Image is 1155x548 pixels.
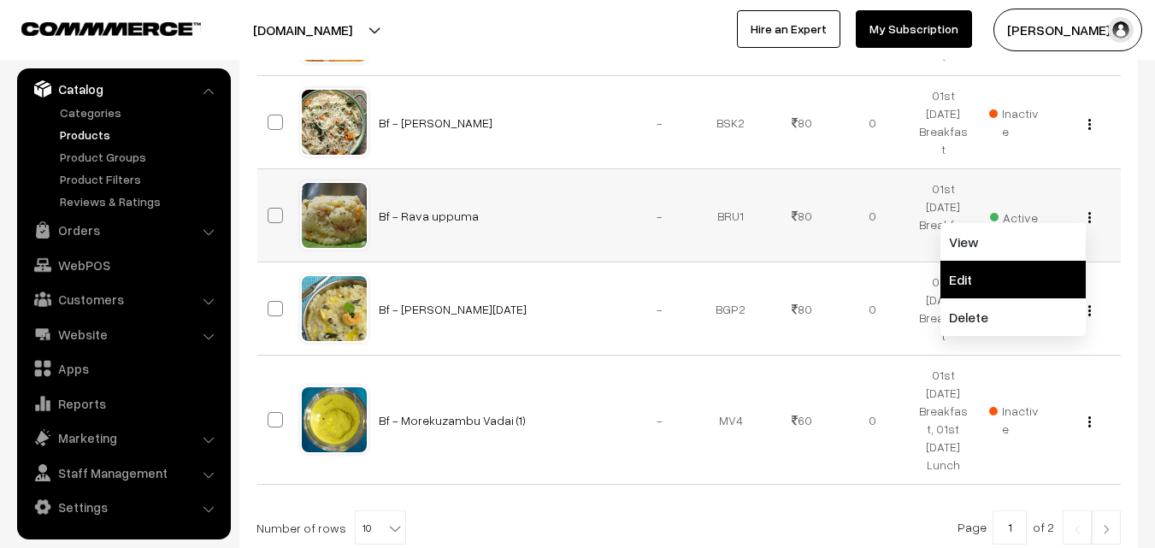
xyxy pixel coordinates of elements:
td: 80 [766,76,837,169]
a: WebPOS [21,250,225,280]
a: Categories [56,103,225,121]
td: 01st [DATE] Breakfast [908,262,979,356]
a: Customers [21,284,225,315]
a: Delete [940,298,1086,336]
img: Menu [1088,212,1091,223]
a: Hire an Expert [737,10,840,48]
td: 01st [DATE] Breakfast [908,169,979,262]
td: BGP2 [695,262,766,356]
span: of 2 [1033,520,1054,534]
td: 80 [766,169,837,262]
img: Menu [1088,119,1091,130]
td: 01st [DATE] Breakfast [908,76,979,169]
a: Marketing [21,422,225,453]
button: [DOMAIN_NAME] [193,9,412,51]
span: 10 [356,511,405,545]
a: Product Filters [56,170,225,188]
img: Menu [1088,416,1091,427]
td: BRU1 [695,169,766,262]
span: 10 [355,510,406,545]
span: Page [958,520,987,534]
img: user [1108,17,1134,43]
td: 01st [DATE] Breakfast, 01st [DATE] Lunch [908,356,979,485]
span: Active [990,204,1038,227]
a: My Subscription [856,10,972,48]
button: [PERSON_NAME] s… [993,9,1142,51]
td: - [625,262,696,356]
a: View [940,223,1086,261]
a: Settings [21,492,225,522]
a: Catalog [21,74,225,104]
a: Reviews & Ratings [56,192,225,210]
td: - [625,356,696,485]
a: Staff Management [21,457,225,488]
a: Edit [940,261,1086,298]
a: Bf - [PERSON_NAME] [379,115,492,130]
td: - [625,76,696,169]
td: 0 [837,356,908,485]
td: - [625,169,696,262]
a: COMMMERCE [21,17,171,38]
a: Bf - Morekuzambu Vadai (1) [379,413,526,427]
a: Bf - [PERSON_NAME][DATE] [379,302,527,316]
td: BSK2 [695,76,766,169]
a: Bf - Rava uppuma [379,209,479,223]
a: Apps [21,353,225,384]
td: 60 [766,356,837,485]
td: 0 [837,76,908,169]
span: Inactive [989,104,1040,140]
td: 0 [837,262,908,356]
a: Orders [21,215,225,245]
img: Menu [1088,305,1091,316]
a: Product Groups [56,148,225,166]
img: Left [1070,524,1085,534]
img: Right [1099,524,1114,534]
span: Number of rows [256,519,346,537]
td: MV4 [695,356,766,485]
a: Website [21,319,225,350]
a: Products [56,126,225,144]
td: 0 [837,169,908,262]
a: Reports [21,388,225,419]
span: Inactive [989,402,1040,438]
img: COMMMERCE [21,22,201,35]
td: 80 [766,262,837,356]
